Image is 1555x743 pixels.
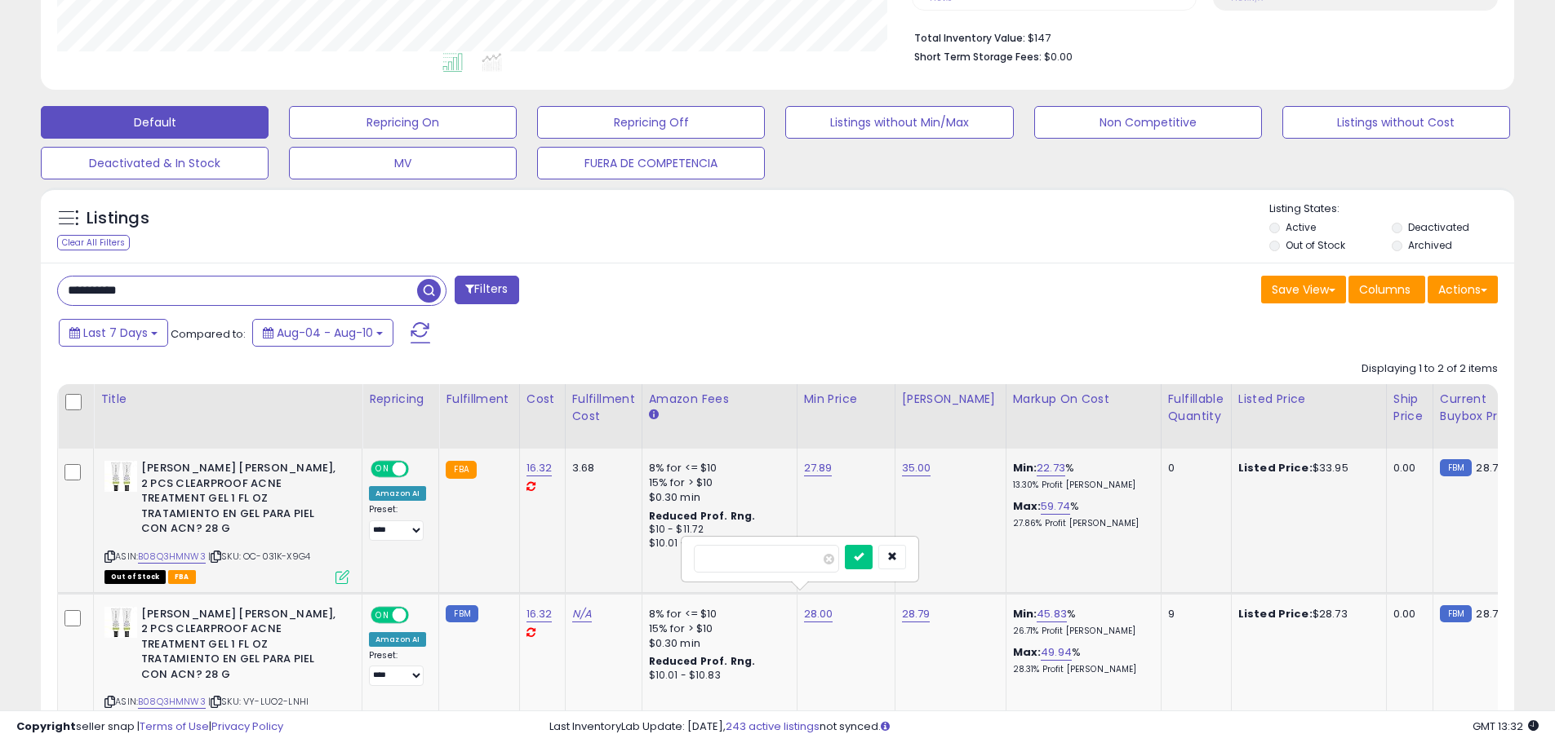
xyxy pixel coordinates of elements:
a: 49.94 [1041,644,1072,661]
a: 45.83 [1037,606,1067,622]
div: $10.01 - $10.83 [649,537,784,551]
small: FBM [446,605,478,622]
button: Actions [1428,276,1498,303]
div: Cost [526,391,558,408]
button: Default [41,106,269,139]
p: 26.71% Profit [PERSON_NAME] [1013,626,1148,637]
span: 2025-08-18 13:32 GMT [1473,719,1539,734]
small: FBM [1440,459,1472,476]
b: [PERSON_NAME] [PERSON_NAME], 2 PCS CLEARPROOF ACNE TREATMENT GEL 1 FL OZ TRATAMIENTO EN GEL PARA ... [141,461,340,541]
button: Listings without Min/Max [785,106,1013,139]
div: seller snap | | [16,719,283,735]
b: Min: [1013,460,1037,475]
img: 41dTr4FtK3L._SL40_.jpg [104,461,137,492]
span: Compared to: [171,326,246,342]
div: Title [100,391,355,408]
div: 15% for > $10 [649,475,784,490]
b: Reduced Prof. Rng. [649,654,756,668]
p: 27.86% Profit [PERSON_NAME] [1013,518,1148,529]
div: $10 - $11.72 [649,523,784,537]
b: [PERSON_NAME] [PERSON_NAME], 2 PCS CLEARPROOF ACNE TREATMENT GEL 1 FL OZ TRATAMIENTO EN GEL PARA ... [141,607,340,687]
div: 8% for <= $10 [649,461,784,475]
div: Fulfillment [446,391,512,408]
p: Listing States: [1269,201,1514,217]
div: 8% for <= $10 [649,607,784,621]
div: 0 [1168,461,1219,475]
a: 28.79 [902,606,931,622]
span: FBA [168,570,196,584]
a: 59.74 [1041,498,1070,515]
div: Ship Price [1393,391,1426,425]
div: Fulfillment Cost [572,391,635,425]
span: 28.73 [1476,460,1504,475]
button: Repricing Off [537,106,765,139]
li: $147 [914,27,1486,46]
strong: Copyright [16,719,76,734]
div: Current Buybox Price [1440,391,1524,425]
div: $0.30 min [649,636,784,651]
p: 28.31% Profit [PERSON_NAME] [1013,664,1148,675]
a: 28.00 [804,606,833,622]
a: 27.89 [804,460,833,476]
div: Preset: [369,650,426,687]
small: Amazon Fees. [649,408,659,422]
div: Last InventoryLab Update: [DATE], not synced. [549,719,1539,735]
span: $0.00 [1044,49,1073,64]
label: Archived [1408,238,1452,252]
span: OFF [407,608,433,621]
a: 22.73 [1037,460,1065,476]
a: 16.32 [526,460,553,476]
button: Listings without Cost [1282,106,1510,139]
button: Columns [1348,276,1425,303]
label: Out of Stock [1286,238,1345,252]
span: Columns [1359,281,1411,298]
b: Listed Price: [1238,460,1313,475]
div: Displaying 1 to 2 of 2 items [1362,361,1498,377]
b: Max: [1013,498,1042,514]
div: ASIN: [104,461,349,582]
span: OFF [407,462,433,476]
span: Aug-04 - Aug-10 [277,325,373,341]
b: Min: [1013,606,1037,621]
a: Privacy Policy [211,719,283,734]
button: Filters [455,276,518,304]
span: | SKU: OC-031K-X9G4 [208,550,310,563]
div: Markup on Cost [1013,391,1154,408]
div: Amazon AI [369,486,426,501]
button: MV [289,147,517,179]
button: Save View [1261,276,1346,303]
small: FBM [1440,605,1472,622]
img: 41dTr4FtK3L._SL40_.jpg [104,607,137,638]
a: N/A [572,606,592,622]
div: $33.95 [1238,461,1374,475]
div: % [1013,499,1148,529]
div: 9 [1168,607,1219,621]
button: Aug-04 - Aug-10 [252,319,393,347]
div: 15% for > $10 [649,621,784,636]
div: $10.01 - $10.83 [649,669,784,683]
b: Short Term Storage Fees: [914,50,1042,64]
a: Terms of Use [140,719,209,734]
small: FBA [446,461,476,479]
a: 243 active listings [726,719,820,734]
label: Deactivated [1408,220,1469,234]
div: 0.00 [1393,607,1420,621]
b: Total Inventory Value: [914,31,1025,45]
div: % [1013,645,1148,675]
div: 3.68 [572,461,629,475]
div: 0.00 [1393,461,1420,475]
b: Reduced Prof. Rng. [649,509,756,523]
a: 35.00 [902,460,931,476]
button: Non Competitive [1034,106,1262,139]
div: $28.73 [1238,607,1374,621]
div: Preset: [369,504,426,541]
div: Repricing [369,391,432,408]
p: 13.30% Profit [PERSON_NAME] [1013,480,1148,491]
div: Clear All Filters [57,235,130,250]
div: Amazon Fees [649,391,790,408]
b: Listed Price: [1238,606,1313,621]
div: % [1013,461,1148,491]
button: FUERA DE COMPETENCIA [537,147,765,179]
span: ON [372,462,393,476]
span: ON [372,608,393,621]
